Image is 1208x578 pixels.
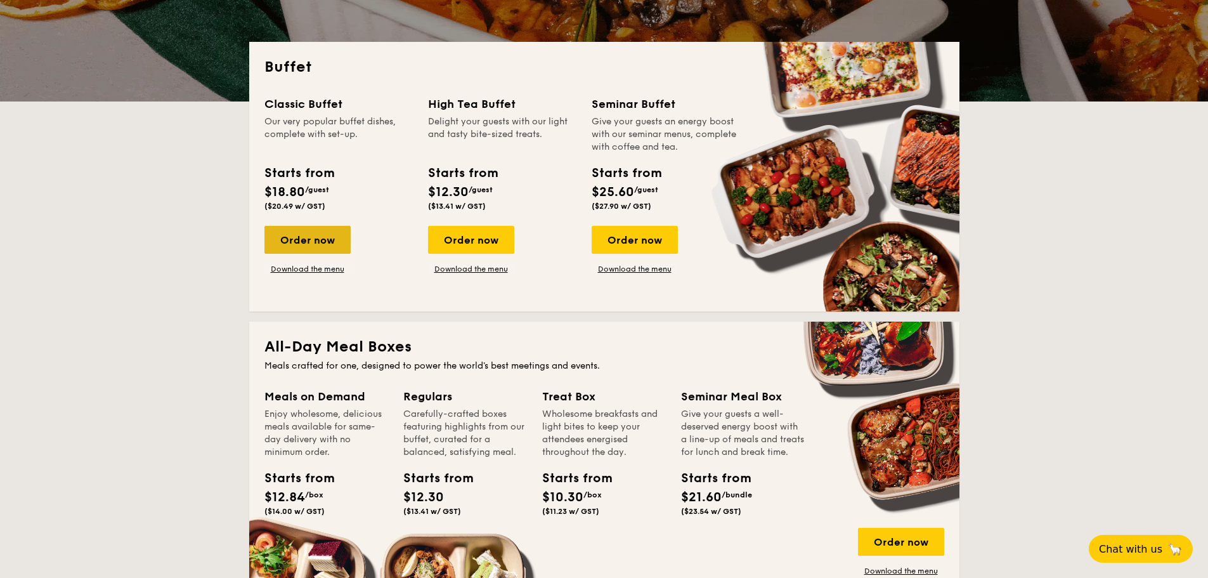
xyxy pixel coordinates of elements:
[264,202,325,211] span: ($20.49 w/ GST)
[1089,535,1193,563] button: Chat with us🦙
[681,388,805,405] div: Seminar Meal Box
[264,185,305,200] span: $18.80
[592,264,678,274] a: Download the menu
[305,185,329,194] span: /guest
[403,490,444,505] span: $12.30
[542,490,583,505] span: $10.30
[592,115,740,154] div: Give your guests an energy boost with our seminar menus, complete with coffee and tea.
[634,185,658,194] span: /guest
[681,469,738,488] div: Starts from
[264,226,351,254] div: Order now
[1099,543,1162,555] span: Chat with us
[428,115,576,154] div: Delight your guests with our light and tasty bite-sized treats.
[264,388,388,405] div: Meals on Demand
[583,490,602,499] span: /box
[305,490,323,499] span: /box
[264,95,413,113] div: Classic Buffet
[403,507,461,516] span: ($13.41 w/ GST)
[403,388,527,405] div: Regulars
[722,490,752,499] span: /bundle
[428,226,514,254] div: Order now
[542,507,599,516] span: ($11.23 w/ GST)
[542,408,666,459] div: Wholesome breakfasts and light bites to keep your attendees energised throughout the day.
[264,264,351,274] a: Download the menu
[428,164,497,183] div: Starts from
[592,164,661,183] div: Starts from
[592,202,651,211] span: ($27.90 w/ GST)
[592,95,740,113] div: Seminar Buffet
[428,185,469,200] span: $12.30
[681,490,722,505] span: $21.60
[542,469,599,488] div: Starts from
[264,469,321,488] div: Starts from
[428,264,514,274] a: Download the menu
[681,507,741,516] span: ($23.54 w/ GST)
[264,57,944,77] h2: Buffet
[681,408,805,459] div: Give your guests a well-deserved energy boost with a line-up of meals and treats for lunch and br...
[403,469,460,488] div: Starts from
[542,388,666,405] div: Treat Box
[1167,542,1183,556] span: 🦙
[264,360,944,372] div: Meals crafted for one, designed to power the world's best meetings and events.
[858,528,944,556] div: Order now
[403,408,527,459] div: Carefully-crafted boxes featuring highlights from our buffet, curated for a balanced, satisfying ...
[264,164,334,183] div: Starts from
[428,202,486,211] span: ($13.41 w/ GST)
[858,566,944,576] a: Download the menu
[264,337,944,357] h2: All-Day Meal Boxes
[428,95,576,113] div: High Tea Buffet
[264,115,413,154] div: Our very popular buffet dishes, complete with set-up.
[264,490,305,505] span: $12.84
[592,226,678,254] div: Order now
[592,185,634,200] span: $25.60
[264,507,325,516] span: ($14.00 w/ GST)
[469,185,493,194] span: /guest
[264,408,388,459] div: Enjoy wholesome, delicious meals available for same-day delivery with no minimum order.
